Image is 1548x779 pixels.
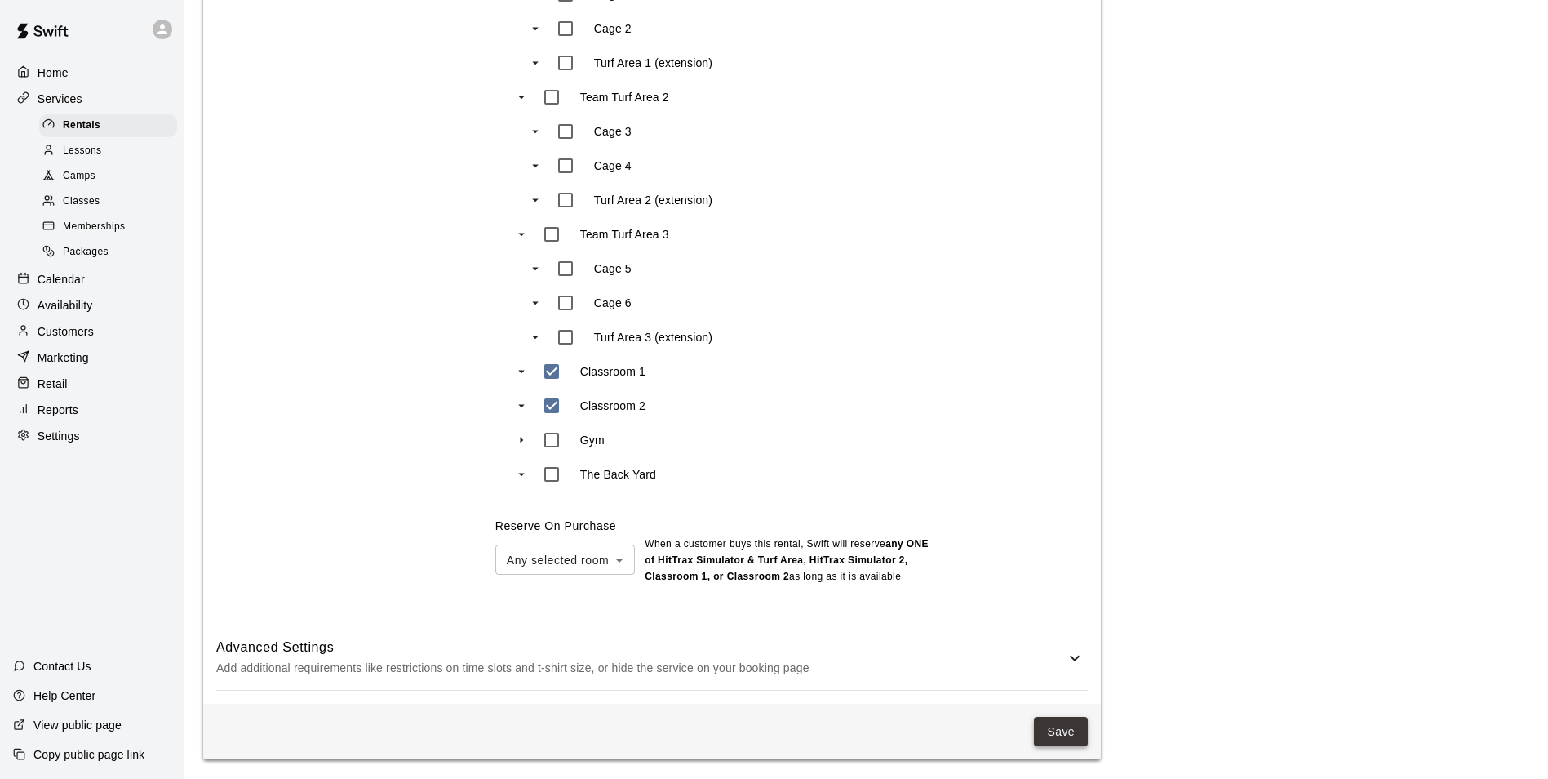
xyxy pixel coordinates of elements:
[594,123,632,140] p: Cage 3
[594,329,712,345] p: Turf Area 3 (extension)
[38,65,69,81] p: Home
[594,20,632,37] p: Cage 2
[13,398,171,422] a: Reports
[39,190,177,213] div: Classes
[13,319,171,344] a: Customers
[38,376,68,392] p: Retail
[13,87,171,111] a: Services
[39,140,177,162] div: Lessons
[13,424,171,448] a: Settings
[216,658,1065,679] p: Add additional requirements like restrictions on time slots and t-shirt size, or hide the service...
[39,241,177,264] div: Packages
[39,165,177,188] div: Camps
[33,746,144,763] p: Copy public page link
[13,372,171,396] a: Retail
[38,91,82,107] p: Services
[38,323,94,340] p: Customers
[63,168,95,185] span: Camps
[63,194,100,210] span: Classes
[594,192,712,208] p: Turf Area 2 (extension)
[39,138,184,163] a: Lessons
[39,216,177,238] div: Memberships
[580,363,645,380] p: Classroom 1
[645,536,930,585] p: When a customer buys this rental , Swift will reserve as long as it is available
[39,189,184,215] a: Classes
[580,466,656,483] p: The Back Yard
[38,271,85,287] p: Calendar
[39,114,177,137] div: Rentals
[594,260,632,277] p: Cage 5
[63,219,125,235] span: Memberships
[38,402,78,418] p: Reports
[216,625,1088,690] div: Advanced SettingsAdd additional requirements like restrictions on time slots and t-shirt size, or...
[580,89,669,105] p: Team Turf Area 2
[594,55,712,71] p: Turf Area 1 (extension)
[1034,717,1088,747] button: Save
[33,688,95,704] p: Help Center
[13,293,171,318] a: Availability
[38,297,93,314] p: Availability
[594,158,632,174] p: Cage 4
[495,545,635,575] div: Any selected room
[594,295,632,311] p: Cage 6
[580,398,645,414] p: Classroom 2
[580,226,669,243] p: Team Turf Area 3
[13,345,171,370] a: Marketing
[63,118,100,134] span: Rentals
[580,432,605,448] p: Gym
[38,349,89,366] p: Marketing
[63,244,109,260] span: Packages
[33,658,91,674] p: Contact Us
[645,538,929,582] b: any ONE of HitTrax Simulator & Turf Area, HitTrax Simulator 2, Classroom 1, or Classroom 2
[39,164,184,189] a: Camps
[39,215,184,240] a: Memberships
[13,60,171,85] a: Home
[39,240,184,265] a: Packages
[216,637,1065,658] h6: Advanced Settings
[63,143,102,159] span: Lessons
[39,113,184,138] a: Rentals
[495,519,616,532] label: Reserve On Purchase
[38,428,80,444] p: Settings
[13,267,171,292] a: Calendar
[33,717,122,733] p: View public page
